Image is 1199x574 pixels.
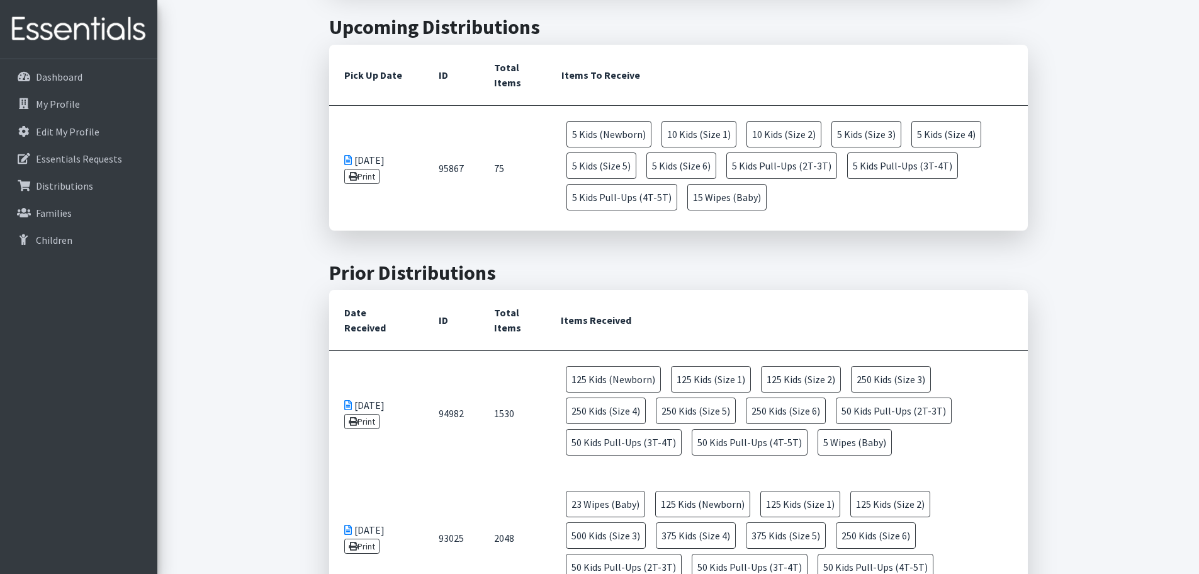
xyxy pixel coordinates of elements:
span: 50 Kids Pull-Ups (3T-4T) [566,429,682,456]
td: 75 [479,105,547,231]
td: [DATE] [329,351,424,476]
span: 125 Kids (Size 1) [671,366,751,393]
span: 5 Kids (Size 5) [566,152,636,179]
a: Distributions [5,173,152,198]
p: Children [36,234,72,246]
h2: Upcoming Distributions [329,15,1028,39]
span: 5 Kids (Size 6) [646,152,716,179]
span: 10 Kids (Size 1) [661,121,736,147]
span: 125 Kids (Size 1) [760,491,840,517]
p: Dashboard [36,71,82,83]
th: ID [424,290,479,351]
span: 250 Kids (Size 5) [656,398,736,424]
td: 94982 [424,351,479,476]
span: 250 Kids (Size 6) [746,398,826,424]
h2: Prior Distributions [329,261,1028,285]
span: 23 Wipes (Baby) [566,491,645,517]
span: 5 Kids Pull-Ups (3T-4T) [847,152,958,179]
span: 50 Kids Pull-Ups (4T-5T) [692,429,808,456]
th: Pick Up Date [329,45,424,106]
p: My Profile [36,98,80,110]
th: Items To Receive [546,45,1027,106]
a: Children [5,227,152,253]
a: Essentials Requests [5,146,152,171]
th: Total Items [479,45,547,106]
th: ID [424,45,479,106]
img: HumanEssentials [5,8,152,50]
p: Families [36,207,72,219]
a: Dashboard [5,64,152,89]
span: 375 Kids (Size 4) [656,522,736,549]
span: 125 Kids (Newborn) [655,491,750,517]
span: 5 Kids (Size 4) [911,121,981,147]
th: Items Received [546,290,1027,351]
span: 250 Kids (Size 6) [836,522,916,549]
th: Date Received [329,290,424,351]
span: 5 Kids (Newborn) [566,121,651,147]
th: Total Items [479,290,546,351]
a: Print [344,414,380,429]
span: 10 Kids (Size 2) [746,121,821,147]
span: 50 Kids Pull-Ups (2T-3T) [836,398,952,424]
a: Print [344,169,380,184]
span: 125 Kids (Newborn) [566,366,661,393]
td: [DATE] [329,105,424,231]
span: 5 Kids Pull-Ups (2T-3T) [726,152,837,179]
a: My Profile [5,91,152,117]
span: 125 Kids (Size 2) [761,366,841,393]
p: Edit My Profile [36,125,99,138]
a: Print [344,539,380,554]
span: 15 Wipes (Baby) [687,184,767,210]
span: 250 Kids (Size 4) [566,398,646,424]
a: Edit My Profile [5,119,152,144]
span: 250 Kids (Size 3) [851,366,931,393]
td: 95867 [424,105,479,231]
span: 500 Kids (Size 3) [566,522,646,549]
a: Families [5,200,152,226]
span: 125 Kids (Size 2) [850,491,930,517]
td: 1530 [479,351,546,476]
p: Distributions [36,180,93,192]
span: 5 Wipes (Baby) [818,429,892,456]
span: 5 Kids Pull-Ups (4T-5T) [566,184,677,210]
span: 5 Kids (Size 3) [831,121,901,147]
p: Essentials Requests [36,152,122,165]
span: 375 Kids (Size 5) [746,522,826,549]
